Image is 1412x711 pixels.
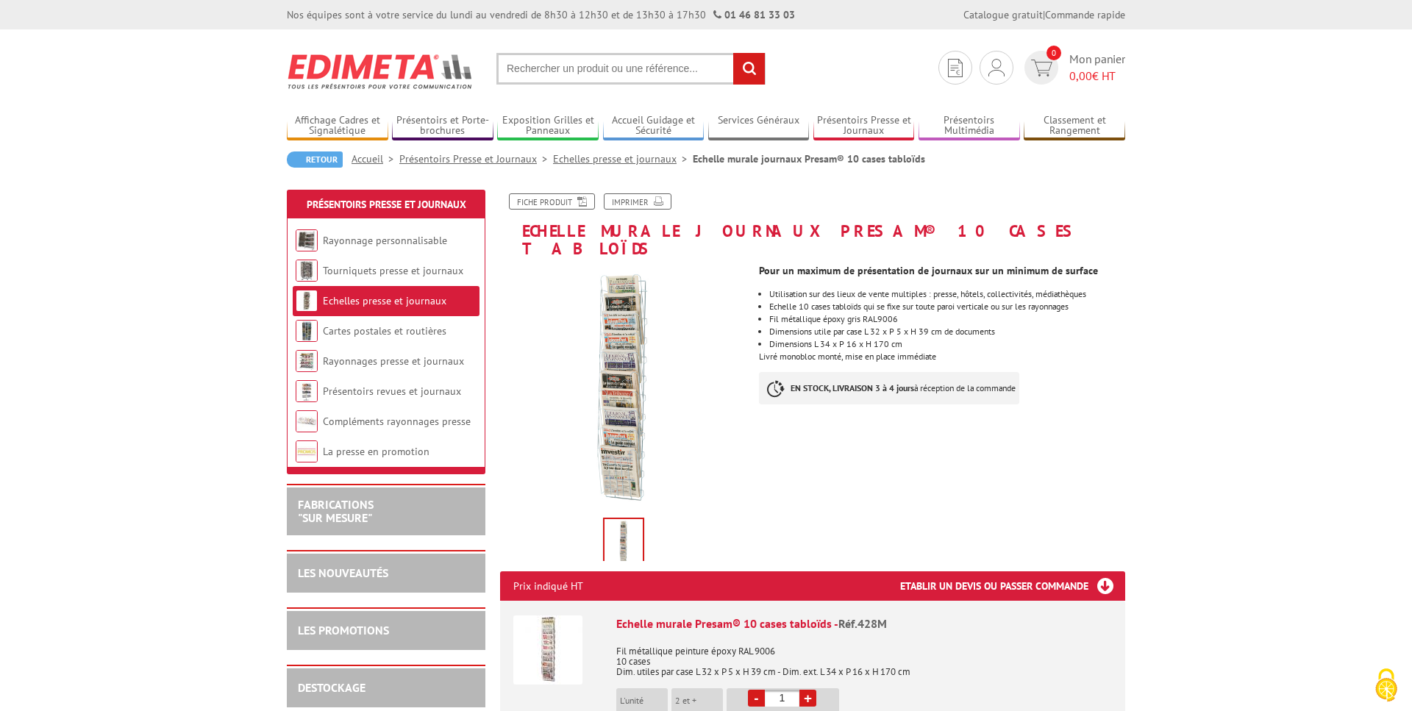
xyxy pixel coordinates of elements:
[769,302,1125,311] li: Echelle 10 cases tabloïds qui se fixe sur toute paroi verticale ou sur les rayonnages
[307,198,466,211] a: Présentoirs Presse et Journaux
[513,571,583,601] p: Prix indiqué HT
[296,229,318,251] img: Rayonnage personnalisable
[759,264,1098,277] strong: Pour un maximum de présentation de journaux sur un minimum de surface
[392,114,493,138] a: Présentoirs et Porte-brochures
[489,193,1136,257] h1: Echelle murale journaux Presam® 10 cases tabloïds
[1045,8,1125,21] a: Commande rapide
[298,497,374,525] a: FABRICATIONS"Sur Mesure"
[733,53,765,85] input: rechercher
[603,114,705,138] a: Accueil Guidage et Sécurité
[287,44,474,99] img: Edimeta
[769,327,1125,336] li: Dimensions utile par case L 32 x P 5 x H 39 cm de documents
[759,257,1136,419] div: Livré monobloc monté, mise en place immédiate
[296,350,318,372] img: Rayonnages presse et journaux
[900,571,1125,601] h3: Etablir un devis ou passer commande
[708,114,810,138] a: Services Généraux
[799,690,816,707] a: +
[620,696,668,706] p: L'unité
[399,152,553,165] a: Présentoirs Presse et Journaux
[919,114,1020,138] a: Présentoirs Multimédia
[1024,114,1125,138] a: Classement et Rangement
[287,7,795,22] div: Nos équipes sont à votre service du lundi au vendredi de 8h30 à 12h30 et de 13h30 à 17h30
[298,680,366,695] a: DESTOCKAGE
[296,320,318,342] img: Cartes postales et routières
[604,193,671,210] a: Imprimer
[287,151,343,168] a: Retour
[296,440,318,462] img: La presse en promotion
[296,260,318,282] img: Tourniquets presse et journaux
[323,385,461,398] a: Présentoirs revues et journaux
[838,616,887,631] span: Réf.428M
[616,615,1112,632] div: Echelle murale Presam® 10 cases tabloïds -
[323,415,471,428] a: Compléments rayonnages presse
[553,152,693,165] a: Echelles presse et journaux
[1069,51,1125,85] span: Mon panier
[1069,68,1125,85] span: € HT
[963,7,1125,22] div: |
[352,152,399,165] a: Accueil
[1046,46,1061,60] span: 0
[813,114,915,138] a: Présentoirs Presse et Journaux
[1069,68,1092,83] span: 0,00
[724,8,795,21] ringoverc2c-number-84e06f14122c: 01 46 81 33 03
[298,623,389,637] a: LES PROMOTIONS
[1368,667,1405,704] img: Cookies (fenêtre modale)
[724,8,795,21] ringoverc2c-84e06f14122c: Call with Ringover
[296,410,318,432] img: Compléments rayonnages presse
[1021,51,1125,85] a: devis rapide 0 Mon panier 0,00€ HT
[759,372,1019,404] p: à réception de la commande
[513,615,582,685] img: Echelle murale Presam® 10 cases tabloïds
[323,294,446,307] a: Echelles presse et journaux
[616,636,1112,677] p: Fil métallique peinture époxy RAL 9006 10 cases Dim. utiles par case L 32 x P 5 x H 39 cm - Dim. ...
[323,234,447,247] a: Rayonnage personnalisable
[948,59,963,77] img: devis rapide
[693,151,925,166] li: Echelle murale journaux Presam® 10 cases tabloïds
[497,114,599,138] a: Exposition Grilles et Panneaux
[605,519,643,565] img: echelles_presse_428m_1.jpg
[323,324,446,337] a: Cartes postales et routières
[1361,661,1412,711] button: Cookies (fenêtre modale)
[323,354,464,368] a: Rayonnages presse et journaux
[296,290,318,312] img: Echelles presse et journaux
[323,264,463,277] a: Tourniquets presse et journaux
[675,696,723,706] p: 2 et +
[509,193,595,210] a: Fiche produit
[496,53,766,85] input: Rechercher un produit ou une référence...
[298,565,388,580] a: LES NOUVEAUTÉS
[988,59,1005,76] img: devis rapide
[323,445,429,458] a: La presse en promotion
[500,265,748,512] img: echelles_presse_428m_1.jpg
[287,114,388,138] a: Affichage Cadres et Signalétique
[1031,60,1052,76] img: devis rapide
[296,380,318,402] img: Présentoirs revues et journaux
[769,290,1125,299] li: Utilisation sur des lieux de vente multiples : presse, hôtels, collectivités, médiathèques
[791,382,914,393] strong: EN STOCK, LIVRAISON 3 à 4 jours
[963,8,1043,21] a: Catalogue gratuit
[769,315,1125,324] p: Fil métallique époxy gris RAL9006
[748,690,765,707] a: -
[769,340,1125,349] li: Dimensions L 34 x P 16 x H 170 cm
